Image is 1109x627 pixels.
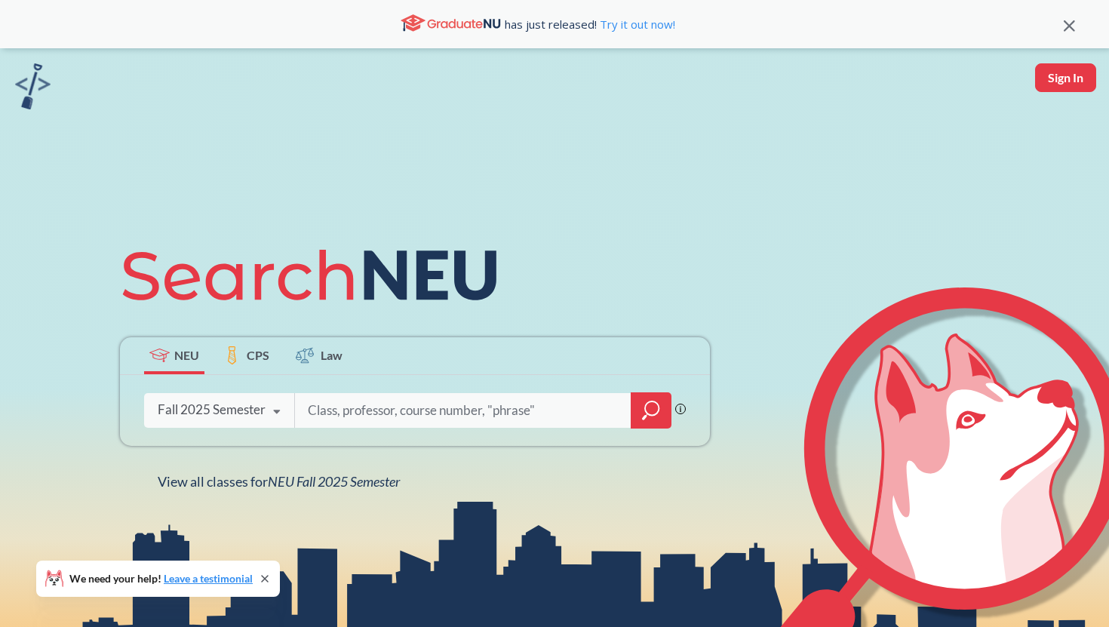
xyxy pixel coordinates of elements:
span: We need your help! [69,573,253,584]
a: Try it out now! [597,17,675,32]
span: CPS [247,346,269,364]
div: magnifying glass [631,392,671,429]
button: Sign In [1035,63,1096,92]
input: Class, professor, course number, "phrase" [306,395,620,426]
a: sandbox logo [15,63,51,114]
span: Law [321,346,343,364]
div: Fall 2025 Semester [158,401,266,418]
svg: magnifying glass [642,400,660,421]
a: Leave a testimonial [164,572,253,585]
img: sandbox logo [15,63,51,109]
span: View all classes for [158,473,400,490]
span: NEU Fall 2025 Semester [268,473,400,490]
span: has just released! [505,16,675,32]
span: NEU [174,346,199,364]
